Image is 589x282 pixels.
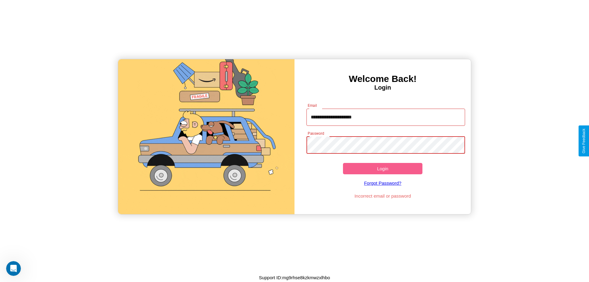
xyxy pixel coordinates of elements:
label: Password [308,131,324,136]
div: Give Feedback [582,129,586,153]
p: Incorrect email or password [303,192,462,200]
label: Email [308,103,317,108]
h3: Welcome Back! [294,74,471,84]
button: Login [343,163,422,174]
a: Forgot Password? [303,174,462,192]
iframe: Intercom live chat [6,261,21,276]
img: gif [118,59,294,214]
p: Support ID: mg9rhse8kzkmwzxlhbo [259,273,330,282]
h4: Login [294,84,471,91]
